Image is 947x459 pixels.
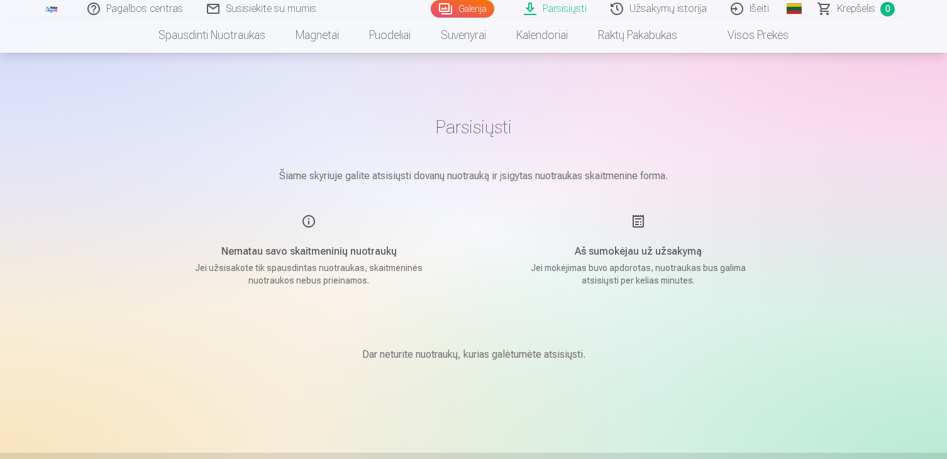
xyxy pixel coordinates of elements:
[45,5,58,13] img: /fa2
[354,18,426,53] a: Puodeliai
[880,2,895,16] span: 0
[519,262,758,287] p: Jei mokėjimas buvo apdorotas, nuotraukas bus galima atsisiųsti per kelias minutes.
[583,18,692,53] a: Raktų pakabukas
[501,18,583,53] a: Kalendoriai
[426,18,501,53] a: Suvenyrai
[692,18,804,53] a: Visos prekės
[159,116,788,138] h1: Parsisiųsti
[159,169,788,184] p: Šiame skyriuje galite atsisiųsti dovanų nuotrauką ir įsigytas nuotraukas skaitmenine forma.
[189,244,428,259] h5: Nematau savo skaitmeninių nuotraukų
[143,18,280,53] a: Spausdinti nuotraukas
[189,262,428,287] p: Jei užsisakote tik spausdintas nuotraukas, skaitmeninės nuotraukos nebus prieinamos.
[280,18,354,53] a: Magnetai
[519,244,758,259] h5: Aš sumokėjau už užsakymą
[837,1,875,16] span: Krepšelis
[362,347,585,362] p: Dar neturite nuotraukų, kurias galėtumėte atsisiųsti.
